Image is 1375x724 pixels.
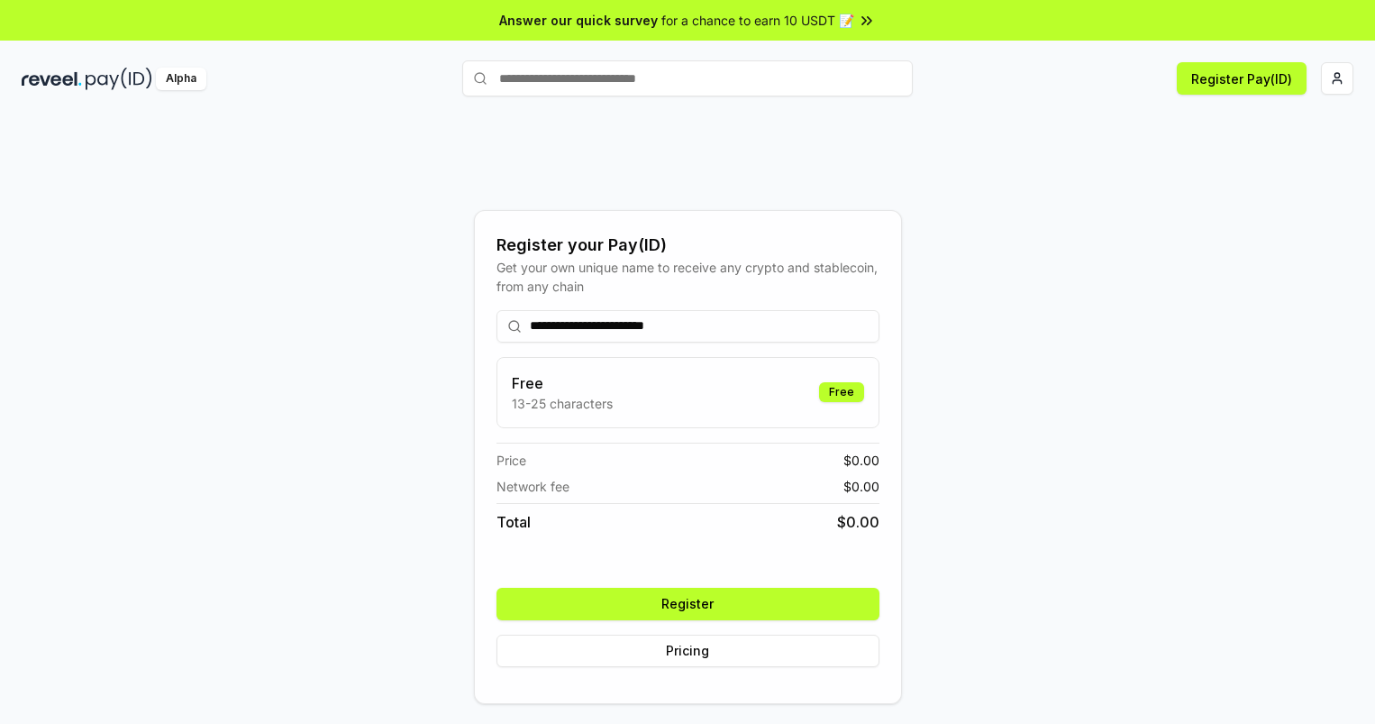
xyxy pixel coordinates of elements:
[512,394,613,413] p: 13-25 characters
[496,233,879,258] div: Register your Pay(ID)
[661,11,854,30] span: for a chance to earn 10 USDT 📝
[496,511,531,533] span: Total
[496,635,879,667] button: Pricing
[496,588,879,620] button: Register
[837,511,879,533] span: $ 0.00
[499,11,658,30] span: Answer our quick survey
[1177,62,1307,95] button: Register Pay(ID)
[843,477,879,496] span: $ 0.00
[496,477,569,496] span: Network fee
[512,372,613,394] h3: Free
[496,451,526,470] span: Price
[156,68,206,90] div: Alpha
[819,382,864,402] div: Free
[86,68,152,90] img: pay_id
[496,258,879,296] div: Get your own unique name to receive any crypto and stablecoin, from any chain
[843,451,879,470] span: $ 0.00
[22,68,82,90] img: reveel_dark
